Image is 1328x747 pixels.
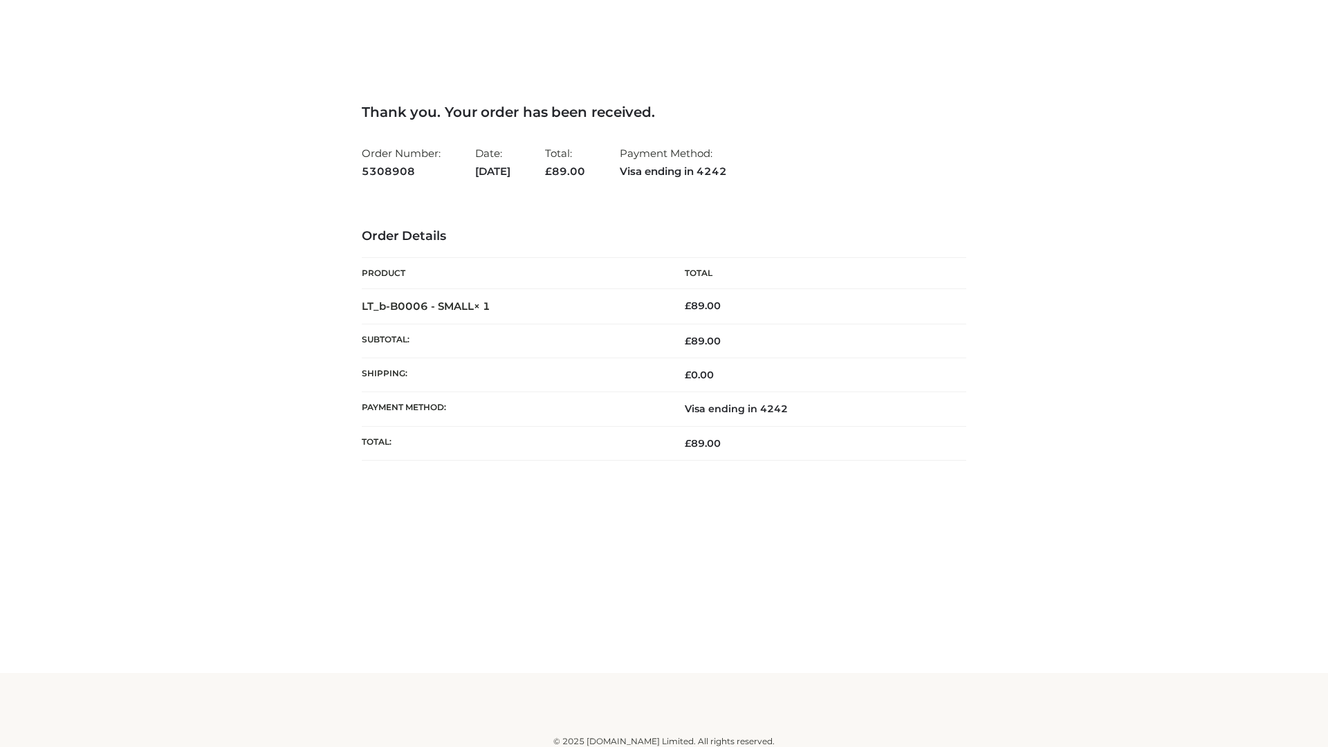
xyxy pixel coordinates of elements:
strong: 5308908 [362,163,441,181]
th: Subtotal: [362,324,664,358]
span: £ [685,299,691,312]
strong: × 1 [474,299,490,313]
li: Payment Method: [620,141,727,183]
span: £ [545,165,552,178]
li: Order Number: [362,141,441,183]
strong: [DATE] [475,163,510,181]
span: £ [685,369,691,381]
th: Product [362,258,664,289]
span: £ [685,335,691,347]
li: Date: [475,141,510,183]
th: Payment method: [362,392,664,426]
th: Shipping: [362,358,664,392]
span: 89.00 [685,437,721,450]
bdi: 0.00 [685,369,714,381]
h3: Order Details [362,229,966,244]
h3: Thank you. Your order has been received. [362,104,966,120]
th: Total: [362,426,664,460]
td: Visa ending in 4242 [664,392,966,426]
bdi: 89.00 [685,299,721,312]
li: Total: [545,141,585,183]
span: 89.00 [545,165,585,178]
span: £ [685,437,691,450]
th: Total [664,258,966,289]
strong: LT_b-B0006 - SMALL [362,299,490,313]
strong: Visa ending in 4242 [620,163,727,181]
span: 89.00 [685,335,721,347]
